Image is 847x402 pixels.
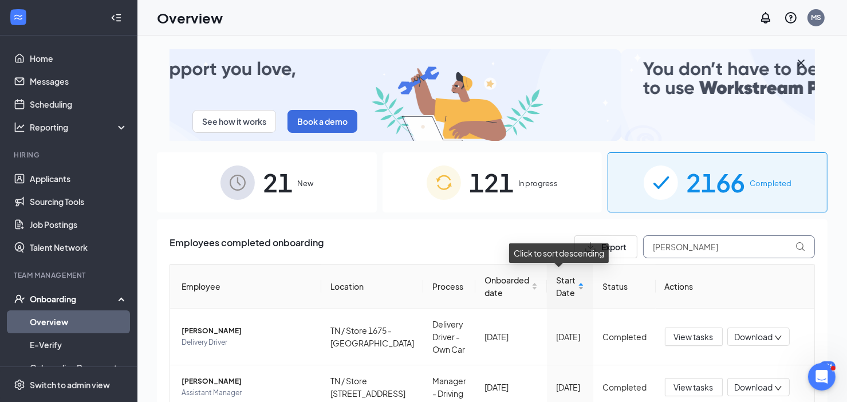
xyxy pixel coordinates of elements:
button: Export [574,235,637,258]
span: down [774,384,782,392]
span: Completed [750,178,792,189]
th: Employee [170,265,321,309]
button: View tasks [665,328,723,346]
svg: Collapse [111,12,122,23]
span: down [774,334,782,342]
svg: Notifications [759,11,773,25]
span: Delivery Driver [182,337,312,348]
div: Switch to admin view [30,379,110,391]
th: Status [593,265,656,309]
a: Messages [30,70,128,93]
span: View tasks [674,330,714,343]
div: [DATE] [556,381,584,393]
td: TN / Store 1675 - [GEOGRAPHIC_DATA] [321,309,423,365]
button: See how it works [192,110,276,133]
svg: UserCheck [14,293,25,305]
span: Employees completed onboarding [170,235,324,258]
div: Reporting [30,121,128,133]
a: Talent Network [30,236,128,259]
svg: Cross [794,56,808,70]
a: Onboarding Documents [30,356,128,379]
div: Hiring [14,150,125,160]
a: Sourcing Tools [30,190,128,213]
img: payroll-small.gif [170,49,815,141]
div: MS [811,13,821,22]
a: Overview [30,310,128,333]
a: Scheduling [30,93,128,116]
h1: Overview [157,8,223,27]
span: [PERSON_NAME] [182,376,312,387]
a: Job Postings [30,213,128,236]
svg: Settings [14,379,25,391]
div: [DATE] [556,330,584,343]
a: Home [30,47,128,70]
div: [DATE] [484,381,538,393]
th: Location [321,265,423,309]
th: Process [423,265,475,309]
svg: QuestionInfo [784,11,798,25]
a: Applicants [30,167,128,190]
span: View tasks [674,381,714,393]
span: In progress [518,178,558,189]
div: Completed [602,330,647,343]
span: 121 [469,163,514,202]
div: Team Management [14,270,125,280]
input: Search by Name, Job Posting, or Process [643,235,815,258]
span: New [297,178,313,189]
span: Export [601,243,627,251]
span: [PERSON_NAME] [182,325,312,337]
span: 2166 [686,163,746,202]
a: E-Verify [30,333,128,356]
span: Start Date [556,274,576,299]
div: [DATE] [484,330,538,343]
iframe: Intercom live chat [808,363,836,391]
th: Onboarded date [475,265,547,309]
div: Click to sort descending [509,243,609,263]
td: Delivery Driver - Own Car [423,309,475,365]
button: View tasks [665,378,723,396]
span: Download [735,381,773,393]
th: Actions [656,265,814,309]
svg: Analysis [14,121,25,133]
div: Completed [602,381,647,393]
span: 21 [263,163,293,202]
div: Onboarding [30,293,118,305]
span: Onboarded date [484,274,529,299]
svg: WorkstreamLogo [13,11,24,23]
span: Assistant Manager [182,387,312,399]
button: Book a demo [287,110,357,133]
span: Download [735,331,773,343]
div: 296 [820,361,836,371]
